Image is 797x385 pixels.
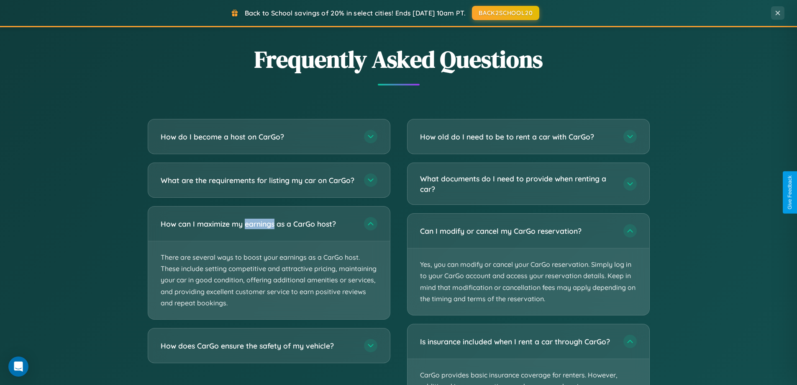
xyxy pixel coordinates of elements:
h3: How old do I need to be to rent a car with CarGo? [420,132,615,142]
div: Give Feedback [787,176,793,209]
h3: What are the requirements for listing my car on CarGo? [161,175,356,186]
h3: How does CarGo ensure the safety of my vehicle? [161,341,356,351]
h3: Can I modify or cancel my CarGo reservation? [420,226,615,236]
h3: How do I become a host on CarGo? [161,132,356,142]
h3: Is insurance included when I rent a car through CarGo? [420,336,615,347]
p: Yes, you can modify or cancel your CarGo reservation. Simply log in to your CarGo account and acc... [407,248,649,315]
p: There are several ways to boost your earnings as a CarGo host. These include setting competitive ... [148,241,390,319]
span: Back to School savings of 20% in select cities! Ends [DATE] 10am PT. [245,9,466,17]
button: BACK2SCHOOL20 [472,6,539,20]
div: Open Intercom Messenger [8,357,28,377]
h2: Frequently Asked Questions [148,43,650,75]
h3: How can I maximize my earnings as a CarGo host? [161,219,356,229]
h3: What documents do I need to provide when renting a car? [420,173,615,194]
